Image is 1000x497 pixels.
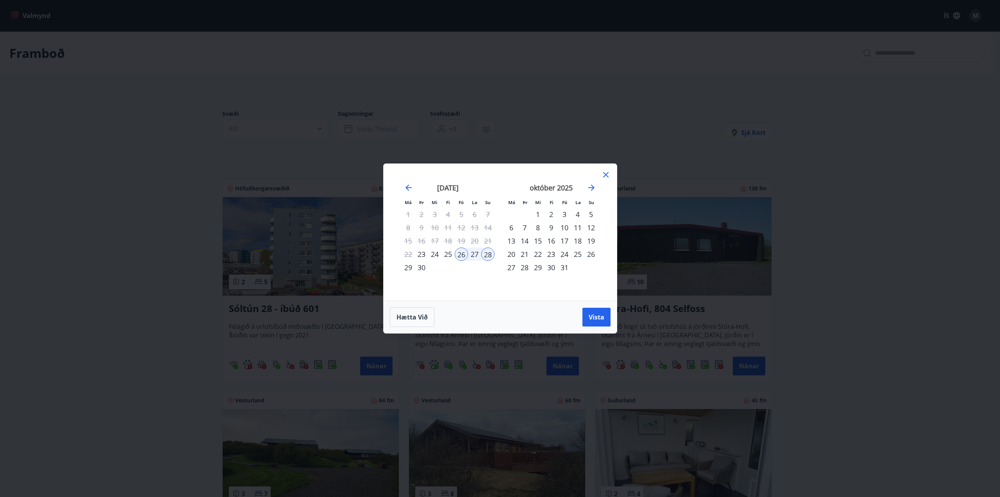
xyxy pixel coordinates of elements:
[545,248,558,261] div: 23
[415,208,428,221] td: Not available. þriðjudagur, 2. september 2025
[396,313,428,321] span: Hætta við
[505,234,518,248] div: 13
[505,261,518,274] td: Choose mánudagur, 27. október 2025 as your check-in date. It’s available.
[523,199,527,205] small: Þr
[531,248,545,261] div: 22
[518,261,531,274] td: Choose þriðjudagur, 28. október 2025 as your check-in date. It’s available.
[571,234,584,248] td: Choose laugardagur, 18. október 2025 as your check-in date. It’s available.
[402,208,415,221] td: Not available. mánudagur, 1. september 2025
[468,248,481,261] div: 27
[531,234,545,248] div: 15
[402,234,415,248] td: Not available. mánudagur, 15. september 2025
[584,221,598,234] div: 12
[531,261,545,274] div: 29
[455,221,468,234] td: Not available. föstudagur, 12. september 2025
[531,221,545,234] td: Choose miðvikudagur, 8. október 2025 as your check-in date. It’s available.
[589,199,594,205] small: Su
[558,261,571,274] div: 31
[505,234,518,248] td: Choose mánudagur, 13. október 2025 as your check-in date. It’s available.
[545,261,558,274] td: Choose fimmtudagur, 30. október 2025 as your check-in date. It’s available.
[441,248,455,261] div: 25
[518,248,531,261] div: 21
[428,248,441,261] div: 24
[415,234,428,248] td: Not available. þriðjudagur, 16. september 2025
[393,173,607,291] div: Calendar
[584,208,598,221] div: 5
[571,221,584,234] div: 11
[545,221,558,234] td: Choose fimmtudagur, 9. október 2025 as your check-in date. It’s available.
[518,221,531,234] td: Choose þriðjudagur, 7. október 2025 as your check-in date. It’s available.
[455,208,468,221] td: Not available. föstudagur, 5. september 2025
[481,208,495,221] td: Not available. sunnudagur, 7. september 2025
[545,208,558,221] div: 2
[505,248,518,261] td: Choose mánudagur, 20. október 2025 as your check-in date. It’s available.
[402,261,415,274] div: 29
[584,234,598,248] div: 19
[558,234,571,248] td: Choose föstudagur, 17. október 2025 as your check-in date. It’s available.
[545,234,558,248] td: Choose fimmtudagur, 16. október 2025 as your check-in date. It’s available.
[571,208,584,221] div: 4
[571,248,584,261] div: 25
[535,199,541,205] small: Mi
[545,248,558,261] td: Choose fimmtudagur, 23. október 2025 as your check-in date. It’s available.
[455,248,468,261] td: Selected as start date. föstudagur, 26. september 2025
[446,199,450,205] small: Fi
[518,234,531,248] td: Choose þriðjudagur, 14. október 2025 as your check-in date. It’s available.
[545,208,558,221] td: Choose fimmtudagur, 2. október 2025 as your check-in date. It’s available.
[518,261,531,274] div: 28
[468,234,481,248] td: Not available. laugardagur, 20. september 2025
[562,199,567,205] small: Fö
[584,248,598,261] td: Choose sunnudagur, 26. október 2025 as your check-in date. It’s available.
[485,199,491,205] small: Su
[415,261,428,274] td: Choose þriðjudagur, 30. september 2025 as your check-in date. It’s available.
[558,248,571,261] div: 24
[505,221,518,234] div: 6
[545,221,558,234] div: 9
[468,221,481,234] td: Not available. laugardagur, 13. september 2025
[558,221,571,234] div: 10
[468,208,481,221] td: Not available. laugardagur, 6. september 2025
[558,234,571,248] div: 17
[468,248,481,261] td: Selected. laugardagur, 27. september 2025
[459,199,464,205] small: Fö
[575,199,581,205] small: La
[402,248,415,261] td: Not available. mánudagur, 22. september 2025
[441,221,455,234] td: Not available. fimmtudagur, 11. september 2025
[428,248,441,261] td: Choose miðvikudagur, 24. september 2025 as your check-in date. It’s available.
[508,199,515,205] small: Má
[404,183,413,192] div: Move backward to switch to the previous month.
[545,234,558,248] div: 16
[481,248,495,261] td: Selected as end date. sunnudagur, 28. september 2025
[571,248,584,261] td: Choose laugardagur, 25. október 2025 as your check-in date. It’s available.
[571,208,584,221] td: Choose laugardagur, 4. október 2025 as your check-in date. It’s available.
[437,183,459,192] strong: [DATE]
[415,248,428,261] td: Choose þriðjudagur, 23. september 2025 as your check-in date. It’s available.
[518,248,531,261] td: Choose þriðjudagur, 21. október 2025 as your check-in date. It’s available.
[571,221,584,234] td: Choose laugardagur, 11. október 2025 as your check-in date. It’s available.
[531,208,545,221] div: 1
[415,248,428,261] div: 23
[558,261,571,274] td: Choose föstudagur, 31. október 2025 as your check-in date. It’s available.
[390,307,434,327] button: Hætta við
[518,234,531,248] div: 14
[531,208,545,221] td: Choose miðvikudagur, 1. október 2025 as your check-in date. It’s available.
[587,183,596,192] div: Move forward to switch to the next month.
[402,221,415,234] td: Not available. mánudagur, 8. september 2025
[441,208,455,221] td: Not available. fimmtudagur, 4. september 2025
[558,208,571,221] td: Choose föstudagur, 3. október 2025 as your check-in date. It’s available.
[584,248,598,261] div: 26
[550,199,554,205] small: Fi
[481,221,495,234] td: Not available. sunnudagur, 14. september 2025
[518,221,531,234] div: 7
[558,208,571,221] div: 3
[505,261,518,274] div: 27
[558,221,571,234] td: Choose föstudagur, 10. október 2025 as your check-in date. It’s available.
[441,234,455,248] td: Not available. fimmtudagur, 18. september 2025
[589,313,604,321] span: Vista
[584,234,598,248] td: Choose sunnudagur, 19. október 2025 as your check-in date. It’s available.
[472,199,477,205] small: La
[531,261,545,274] td: Choose miðvikudagur, 29. október 2025 as your check-in date. It’s available.
[441,248,455,261] td: Choose fimmtudagur, 25. september 2025 as your check-in date. It’s available.
[402,261,415,274] td: Choose mánudagur, 29. september 2025 as your check-in date. It’s available.
[428,208,441,221] td: Not available. miðvikudagur, 3. september 2025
